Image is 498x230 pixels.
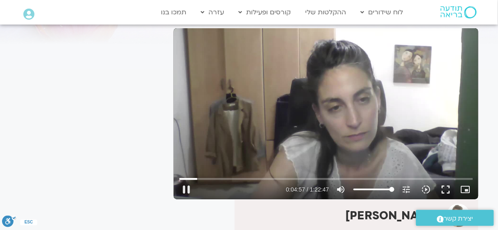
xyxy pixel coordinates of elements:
[357,5,407,20] a: לוח שידורים
[441,6,477,18] img: תודעה בריאה
[301,5,351,20] a: ההקלטות שלי
[345,208,441,223] strong: [PERSON_NAME]
[416,210,494,226] a: יצירת קשר
[444,213,473,224] span: יצירת קשר
[235,5,295,20] a: קורסים ופעילות
[157,5,191,20] a: תמכו בנו
[197,5,229,20] a: עזרה
[447,204,470,227] img: שרון כרמל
